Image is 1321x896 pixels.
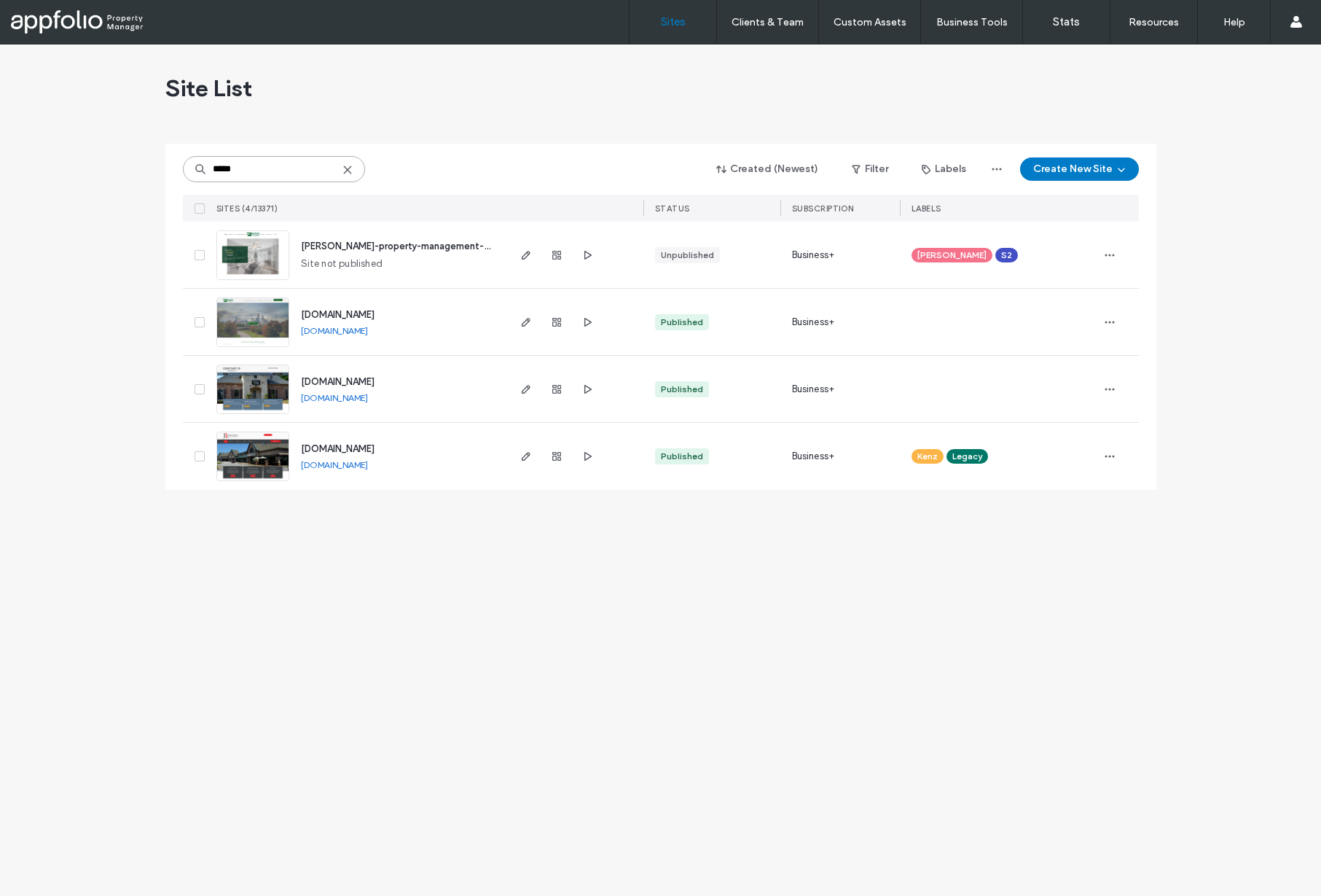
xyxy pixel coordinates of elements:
span: Legacy [952,450,982,463]
button: Create New Site [1020,157,1139,181]
span: LABELS [912,203,941,214]
button: Labels [909,157,979,181]
button: Created (Newest) [704,157,831,181]
span: Business+ [792,248,835,262]
a: [DOMAIN_NAME] [301,443,375,454]
a: [PERSON_NAME]-property-management-and-realty [301,241,530,252]
span: Site not published [301,257,383,271]
div: Published [661,450,703,463]
span: [PERSON_NAME] [917,249,987,262]
label: Custom Assets [834,16,906,28]
label: Stats [1053,15,1080,28]
span: SITES (4/13371) [216,203,278,214]
span: STATUS [655,203,690,214]
a: [DOMAIN_NAME] [301,309,375,320]
span: SUBSCRIPTION [792,203,854,214]
div: Unpublished [661,249,714,262]
span: Site List [165,74,252,103]
label: Help [1223,16,1245,28]
span: Business+ [792,449,835,464]
div: Published [661,316,703,329]
button: Filter [837,157,903,181]
label: Sites [661,15,686,28]
a: [DOMAIN_NAME] [301,459,368,470]
a: [DOMAIN_NAME] [301,376,375,387]
span: Kenz [917,450,938,463]
span: Business+ [792,382,835,397]
span: Help [34,10,63,23]
div: Published [661,383,703,396]
label: Resources [1129,16,1179,28]
label: Business Tools [936,16,1008,28]
a: [DOMAIN_NAME] [301,392,368,403]
label: Clients & Team [732,16,804,28]
a: [DOMAIN_NAME] [301,325,368,336]
span: S2 [1001,249,1012,262]
span: Business+ [792,315,835,330]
